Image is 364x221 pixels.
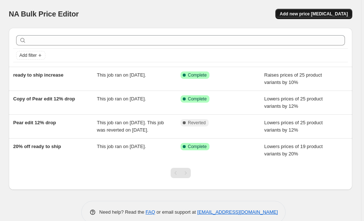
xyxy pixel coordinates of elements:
[13,72,63,78] span: ready to ship increase
[97,120,164,133] span: This job ran on [DATE]. This job was reverted on [DATE].
[188,96,207,102] span: Complete
[9,10,79,18] span: NA Bulk Price Editor
[188,72,207,78] span: Complete
[13,120,56,125] span: Pear edit 12% drop
[155,209,197,215] span: or email support at
[188,144,207,150] span: Complete
[264,144,323,156] span: Lowers prices of 19 product variants by 20%
[97,96,146,102] span: This job ran on [DATE].
[264,120,323,133] span: Lowers prices of 25 product variants by 12%
[280,11,348,17] span: Add new price [MEDICAL_DATA]
[275,9,352,19] button: Add new price [MEDICAL_DATA]
[13,96,75,102] span: Copy of Pear edit 12% drop
[19,52,37,58] span: Add filter
[197,209,278,215] a: [EMAIL_ADDRESS][DOMAIN_NAME]
[146,209,155,215] a: FAQ
[171,168,191,178] nav: Pagination
[264,96,323,109] span: Lowers prices of 25 product variants by 12%
[97,72,146,78] span: This job ran on [DATE].
[13,144,61,149] span: 20% off ready to ship
[99,209,146,215] span: Need help? Read the
[16,51,45,60] button: Add filter
[188,120,206,126] span: Reverted
[97,144,146,149] span: This job ran on [DATE].
[264,72,322,85] span: Raises prices of 25 product variants by 10%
